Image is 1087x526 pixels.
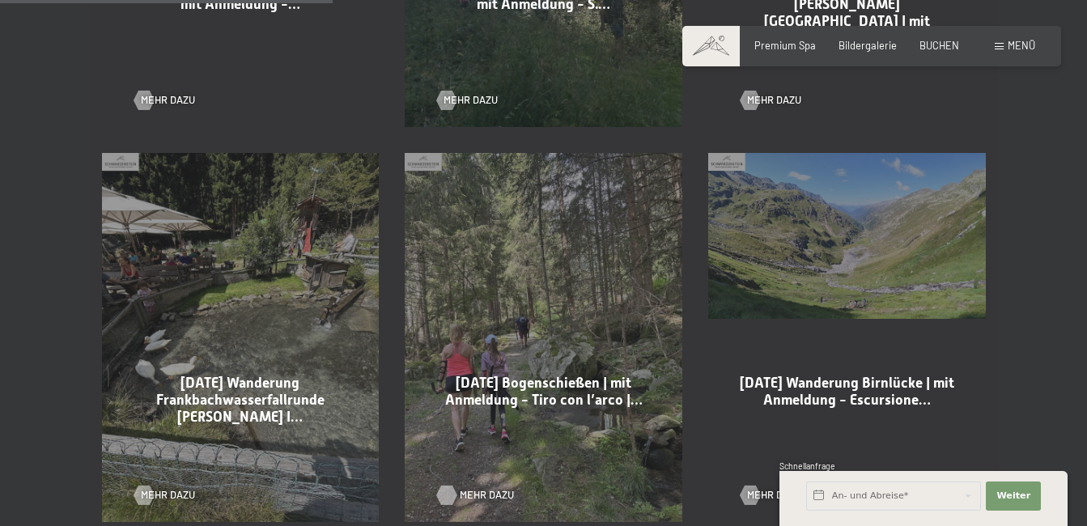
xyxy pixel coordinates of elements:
[986,481,1041,511] button: Weiter
[1008,39,1035,52] span: Menü
[445,375,643,408] span: [DATE] Bogenschießen | mit Anmeldung - Tiro con l’arco |…
[141,488,195,503] span: Mehr dazu
[444,93,498,108] span: Mehr dazu
[839,39,897,52] a: Bildergalerie
[437,488,498,503] a: Mehr dazu
[741,488,801,503] a: Mehr dazu
[779,461,835,471] span: Schnellanfrage
[134,488,195,503] a: Mehr dazu
[747,93,801,108] span: Mehr dazu
[741,93,801,108] a: Mehr dazu
[141,93,195,108] span: Mehr dazu
[437,93,498,108] a: Mehr dazu
[134,93,195,108] a: Mehr dazu
[919,39,959,52] a: BUCHEN
[156,375,325,425] span: [DATE] Wanderung Frankbachwasserfallrunde [PERSON_NAME] I…
[747,488,801,503] span: Mehr dazu
[996,490,1030,503] span: Weiter
[754,39,816,52] a: Premium Spa
[460,488,514,503] span: Mehr dazu
[740,375,954,408] span: [DATE] Wanderung Birnlücke | mit Anmeldung - Escursione…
